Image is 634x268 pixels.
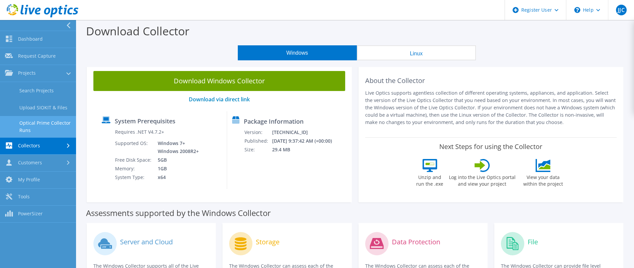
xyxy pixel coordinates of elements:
label: File [528,239,538,245]
a: Download Windows Collector [93,71,345,91]
label: Log into the Live Optics portal and view your project [449,172,516,187]
label: Download Collector [86,23,189,39]
td: 1GB [153,164,200,173]
td: Published: [244,137,272,145]
td: [TECHNICAL_ID] [272,128,341,137]
button: Linux [357,45,476,60]
td: Supported OS: [115,139,153,156]
td: System Type: [115,173,153,182]
label: Storage [256,239,279,245]
label: Package Information [244,118,303,125]
label: View your data within the project [519,172,567,187]
td: Free Disk Space: [115,156,153,164]
p: Live Optics supports agentless collection of different operating systems, appliances, and applica... [365,89,617,126]
td: Memory: [115,164,153,173]
svg: \n [574,7,580,13]
td: 29.4 MB [272,145,341,154]
label: Server and Cloud [120,239,173,245]
td: [DATE] 9:37:42 AM (+00:00) [272,137,341,145]
label: Assessments supported by the Windows Collector [86,210,271,216]
td: 5GB [153,156,200,164]
td: Version: [244,128,272,137]
label: Next Steps for using the Collector [439,143,542,151]
button: Windows [238,45,357,60]
td: Windows 7+ Windows 2008R2+ [153,139,200,156]
td: x64 [153,173,200,182]
label: Unzip and run the .exe [415,172,445,187]
span: JJC [616,5,627,15]
h2: About the Collector [365,77,617,85]
label: System Prerequisites [115,118,175,124]
label: Data Protection [392,239,440,245]
label: Requires .NET V4.7.2+ [115,129,164,135]
a: Download via direct link [189,96,250,103]
td: Size: [244,145,272,154]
